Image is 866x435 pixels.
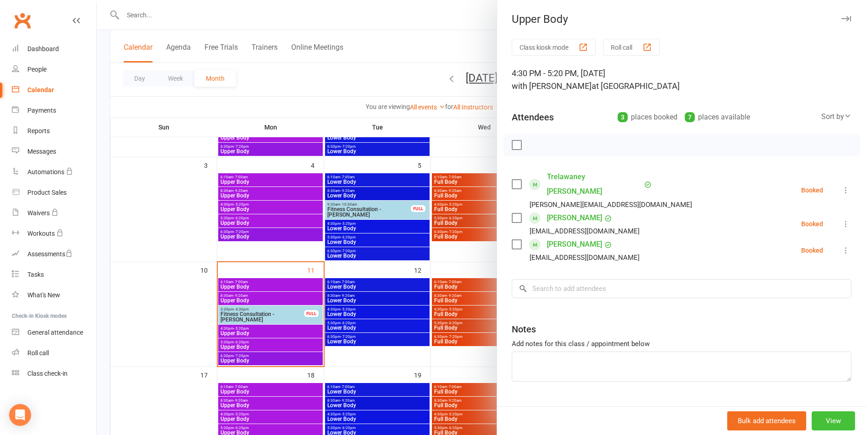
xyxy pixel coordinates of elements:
[801,187,823,193] div: Booked
[27,349,49,357] div: Roll call
[12,363,96,384] a: Class kiosk mode
[801,221,823,227] div: Booked
[12,343,96,363] a: Roll call
[12,121,96,141] a: Reports
[547,170,642,199] a: Trelawaney [PERSON_NAME]
[27,291,60,299] div: What's New
[685,112,695,122] div: 7
[512,67,851,93] div: 4:30 PM - 5:20 PM, [DATE]
[801,247,823,254] div: Booked
[512,279,851,298] input: Search to add attendees
[512,39,596,56] button: Class kiosk mode
[27,107,56,114] div: Payments
[27,127,50,135] div: Reports
[12,100,96,121] a: Payments
[512,323,536,336] div: Notes
[685,111,750,124] div: places available
[512,338,851,349] div: Add notes for this class / appointment below
[9,404,31,426] div: Open Intercom Messenger
[27,148,56,155] div: Messages
[618,112,628,122] div: 3
[530,225,640,237] div: [EMAIL_ADDRESS][DOMAIN_NAME]
[812,411,855,430] button: View
[12,80,96,100] a: Calendar
[12,223,96,244] a: Workouts
[12,141,96,162] a: Messages
[12,244,96,264] a: Assessments
[592,81,680,91] span: at [GEOGRAPHIC_DATA]
[603,39,660,56] button: Roll call
[27,230,55,237] div: Workouts
[27,66,47,73] div: People
[512,111,554,124] div: Attendees
[11,9,34,32] a: Clubworx
[547,211,602,225] a: [PERSON_NAME]
[12,264,96,285] a: Tasks
[12,39,96,59] a: Dashboard
[12,162,96,182] a: Automations
[27,168,64,176] div: Automations
[12,322,96,343] a: General attendance kiosk mode
[12,182,96,203] a: Product Sales
[530,252,640,264] div: [EMAIL_ADDRESS][DOMAIN_NAME]
[12,203,96,223] a: Waivers
[27,86,54,93] div: Calendar
[12,59,96,80] a: People
[27,329,83,336] div: General attendance
[12,285,96,306] a: What's New
[27,209,50,217] div: Waivers
[27,189,67,196] div: Product Sales
[27,45,59,52] div: Dashboard
[512,81,592,91] span: with [PERSON_NAME]
[547,237,602,252] a: [PERSON_NAME]
[618,111,677,124] div: places booked
[727,411,806,430] button: Bulk add attendees
[530,199,692,211] div: [PERSON_NAME][EMAIL_ADDRESS][DOMAIN_NAME]
[27,370,68,377] div: Class check-in
[497,13,866,26] div: Upper Body
[27,250,73,258] div: Assessments
[27,271,44,278] div: Tasks
[821,111,851,123] div: Sort by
